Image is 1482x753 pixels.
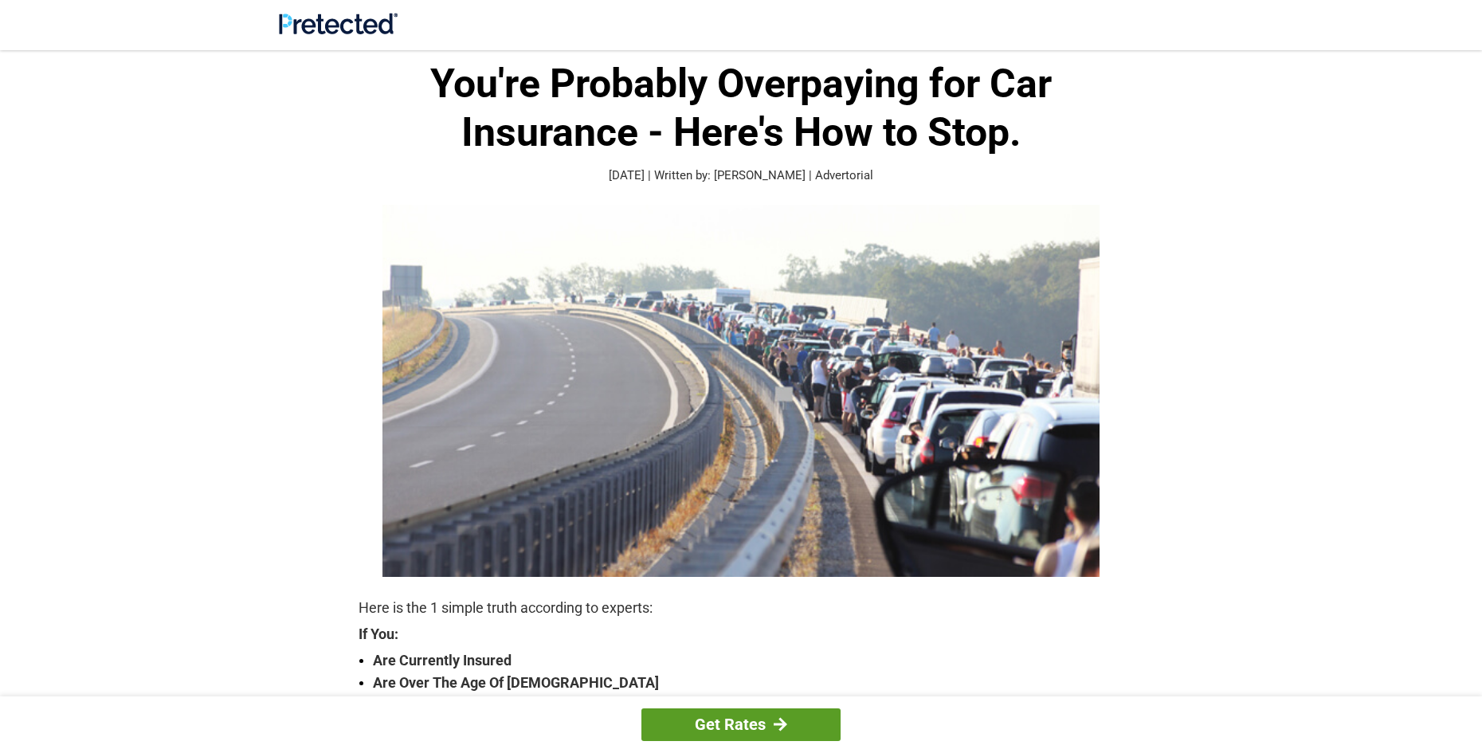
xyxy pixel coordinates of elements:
strong: If You: [359,627,1123,641]
img: Site Logo [279,13,398,34]
a: Get Rates [641,708,841,741]
p: Here is the 1 simple truth according to experts: [359,597,1123,619]
strong: Drive Less Than 50 Miles Per Day [373,694,1123,716]
strong: Are Currently Insured [373,649,1123,672]
strong: Are Over The Age Of [DEMOGRAPHIC_DATA] [373,672,1123,694]
p: [DATE] | Written by: [PERSON_NAME] | Advertorial [359,167,1123,185]
h1: You're Probably Overpaying for Car Insurance - Here's How to Stop. [359,60,1123,157]
a: Site Logo [279,22,398,37]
